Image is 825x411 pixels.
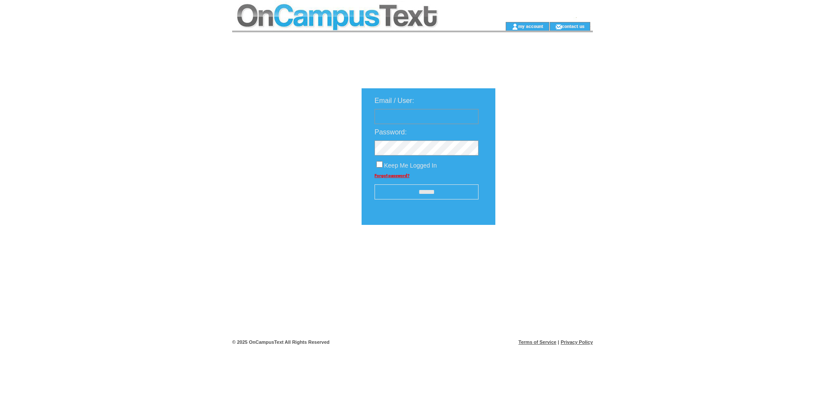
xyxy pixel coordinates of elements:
[520,246,564,257] img: transparent.png;jsessionid=4677FAF34DAC0F7296CFECFD34B5AD2F
[558,339,559,345] span: |
[375,128,407,136] span: Password:
[375,97,414,104] span: Email / User:
[375,173,409,178] a: Forgot password?
[384,162,437,169] span: Keep Me Logged In
[555,23,562,30] img: contact_us_icon.gif;jsessionid=4677FAF34DAC0F7296CFECFD34B5AD2F
[562,23,585,29] a: contact us
[519,339,557,345] a: Terms of Service
[232,339,330,345] span: © 2025 OnCampusText All Rights Reserved
[518,23,543,29] a: my account
[512,23,518,30] img: account_icon.gif;jsessionid=4677FAF34DAC0F7296CFECFD34B5AD2F
[560,339,593,345] a: Privacy Policy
